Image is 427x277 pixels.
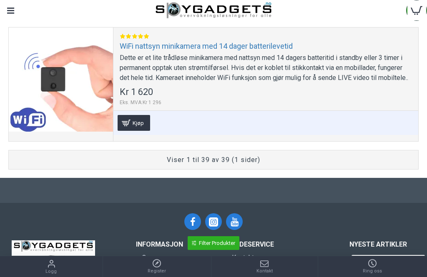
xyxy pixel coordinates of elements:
a: WiFi nattsyn minikamera med 14 dager batterilevetid [9,27,113,132]
span: Eks. MVA:Kr 1 296 [120,99,161,106]
div: Viser 1 til 39 av 39 (1 sider) [13,155,414,165]
span: Kontakt oss [232,253,267,263]
a: Filter Produkter [188,236,239,250]
span: Kontakt [256,268,273,275]
h3: INFORMASJON [136,240,213,248]
span: Kjøp [131,120,146,126]
span: Ring oss [363,268,382,275]
a: Kontakt oss [226,253,267,267]
a: Om oss [136,253,165,267]
a: WiFi nattsyn minikamera med 14 dager batterilevetid [120,41,293,51]
a: Kontakt [211,256,318,277]
h3: Kundeservice [226,240,320,248]
span: Logg [45,268,57,275]
a: Register [103,256,211,277]
span: Register [148,268,166,275]
div: Dette er et lite trådløse minikamera med nattsyn med 14 dagers batteritid i standby eller 3 timer... [120,53,412,83]
h3: Nyeste artikler [349,240,427,248]
img: SpyGadgets.no [156,2,271,19]
span: Kr 1 620 [120,87,153,97]
span: Om oss [142,253,165,263]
